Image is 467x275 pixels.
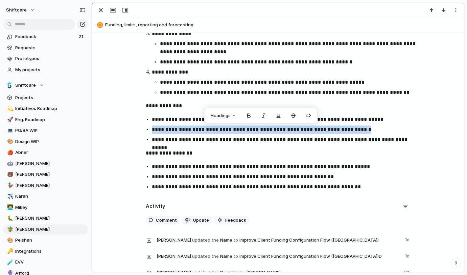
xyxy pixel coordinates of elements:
[7,105,12,113] div: 💫
[15,138,86,145] span: Design WIP
[3,115,88,125] div: 🚀Eng. Roadmap
[15,226,86,233] span: [PERSON_NAME]
[15,149,86,156] span: Abner
[214,216,249,225] button: Feedback
[182,216,212,225] button: Update
[6,160,13,167] button: 🤖
[15,171,86,178] span: [PERSON_NAME]
[3,54,88,64] a: Prototypes
[7,138,12,145] div: 🎨
[405,251,411,259] span: 1d
[156,217,177,224] span: Comment
[405,235,411,243] span: 1d
[15,94,86,101] span: Projects
[6,127,13,134] button: 💻
[3,213,88,223] a: 🐛[PERSON_NAME]
[6,182,13,189] button: 🦆
[6,259,13,266] button: 🧪
[7,247,12,255] div: 🔑
[3,80,88,90] button: Shiftcare
[15,237,86,244] span: Peishan
[3,191,88,201] a: ✈️Karan
[6,149,13,156] button: 🍎
[3,5,39,16] button: shiftcare
[3,147,88,158] a: 🍎Abner
[15,248,86,255] span: Integrations
[15,45,86,51] span: Requests
[6,171,13,178] button: 🐻
[3,126,88,136] a: 💻PO/BA WIP
[7,193,12,200] div: ✈️
[95,20,461,30] button: Funding, limits, reporting and forecasting
[15,160,86,167] span: [PERSON_NAME]
[193,217,209,224] span: Update
[15,66,86,73] span: My projects
[207,110,241,121] button: Headings
[15,116,86,123] span: Eng. Roadmap
[146,216,180,225] button: Comment
[3,104,88,114] a: 💫Initiatives Roadmap
[7,160,12,167] div: 🤖
[15,82,36,89] span: Shiftcare
[157,237,191,244] span: [PERSON_NAME]
[7,225,12,233] div: 🪴
[3,43,88,53] a: Requests
[78,33,85,40] span: 21
[15,215,86,222] span: [PERSON_NAME]
[3,257,88,267] a: 🧪EVV
[3,181,88,191] a: 🦆[PERSON_NAME]
[15,105,86,112] span: Initiatives Roadmap
[7,182,12,189] div: 🦆
[7,149,12,157] div: 🍎
[3,65,88,75] a: My projects
[7,171,12,178] div: 🐻
[157,253,191,260] span: [PERSON_NAME]
[3,246,88,256] a: 🔑Integrations
[233,253,238,260] span: to
[225,217,246,224] span: Feedback
[105,22,461,28] span: Funding, limits, reporting and forecasting
[15,55,86,62] span: Prototypes
[7,258,12,266] div: 🧪
[15,193,86,200] span: Karan
[6,237,13,244] button: 🎨
[6,226,13,233] button: 🪴
[15,259,86,266] span: EVV
[3,202,88,213] a: 👨‍💻Mikey
[192,237,219,244] span: updated the
[157,235,401,245] span: Name Improve Client Funding Configuration Flow ([GEOGRAPHIC_DATA])
[15,33,76,40] span: Feedback
[233,237,238,244] span: to
[3,169,88,180] a: 🐻[PERSON_NAME]
[157,251,401,261] span: Name Improve Client Funding Configuration Flow ([GEOGRAPHIC_DATA])D
[15,182,86,189] span: [PERSON_NAME]
[6,215,13,222] button: 🐛
[6,204,13,211] button: 👨‍💻
[211,112,231,119] span: Headings
[3,224,88,235] a: 🪴[PERSON_NAME]
[3,159,88,169] a: 🤖[PERSON_NAME]
[3,137,88,147] a: 🎨Design WIP
[192,253,219,260] span: updated the
[6,138,13,145] button: 🎨
[6,248,13,255] button: 🔑
[3,93,88,103] a: Projects
[3,235,88,245] a: 🎨Peishan
[7,116,12,123] div: 🚀
[6,105,13,112] button: 💫
[7,215,12,222] div: 🐛
[6,7,27,13] span: shiftcare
